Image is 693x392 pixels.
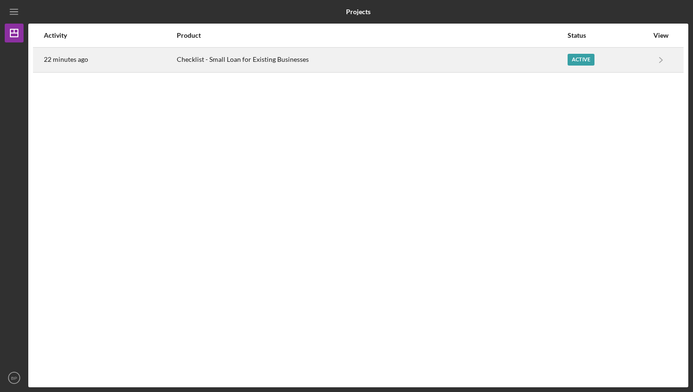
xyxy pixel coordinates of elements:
div: View [649,32,673,39]
div: Status [568,32,648,39]
div: Checklist - Small Loan for Existing Businesses [177,48,567,72]
div: Product [177,32,567,39]
time: 2025-09-05 20:56 [44,56,88,63]
div: Activity [44,32,176,39]
text: BP [11,375,17,381]
button: BP [5,368,24,387]
div: Active [568,54,594,66]
b: Projects [346,8,371,16]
